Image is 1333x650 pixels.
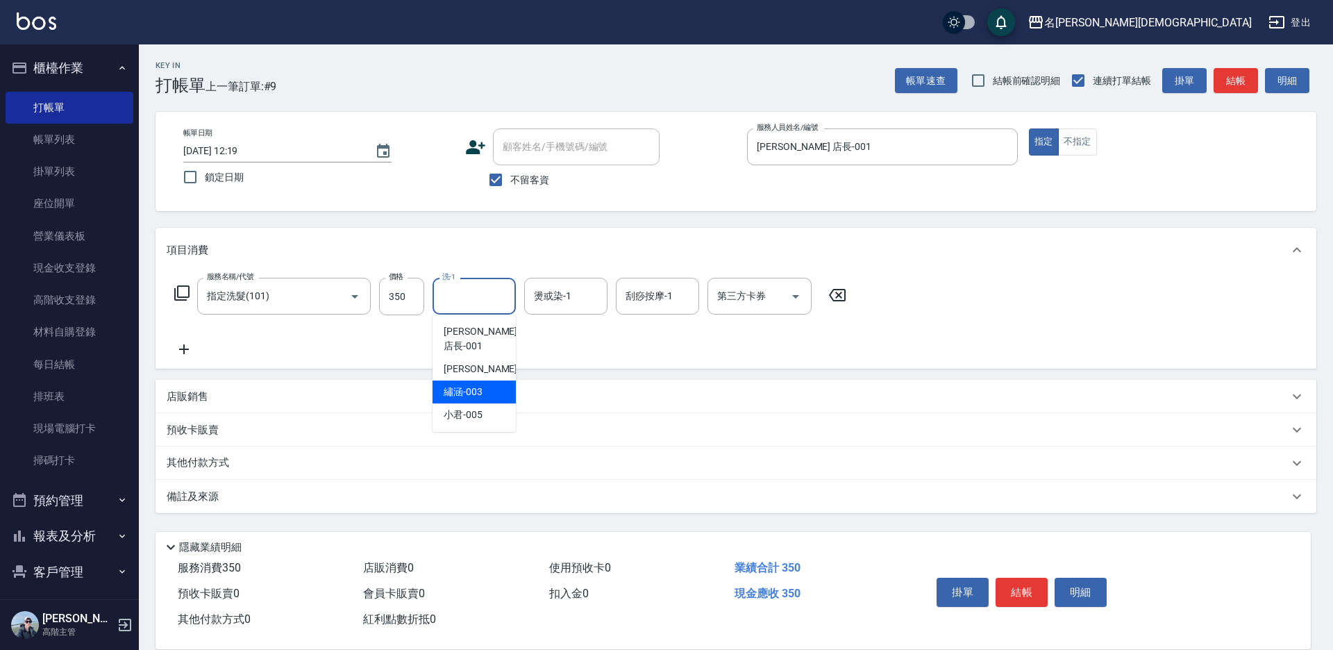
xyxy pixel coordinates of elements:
p: 項目消費 [167,243,208,258]
h3: 打帳單 [156,76,206,95]
span: 不留客資 [510,173,549,187]
span: 紅利點數折抵 0 [363,612,436,626]
span: 繡涵 -003 [444,385,483,399]
a: 高階收支登錄 [6,284,133,316]
label: 洗-1 [442,272,455,282]
a: 每日結帳 [6,349,133,381]
img: Logo [17,12,56,30]
a: 帳單列表 [6,124,133,156]
button: Choose date, selected date is 2025-10-05 [367,135,400,168]
label: 價格 [389,272,403,282]
button: save [987,8,1015,36]
button: 明細 [1265,68,1309,94]
span: 現金應收 350 [735,587,800,600]
span: 結帳前確認明細 [993,74,1061,88]
span: 小君 -005 [444,408,483,422]
div: 項目消費 [156,228,1316,272]
label: 服務名稱/代號 [207,272,253,282]
button: 員工及薪資 [6,590,133,626]
a: 排班表 [6,381,133,412]
span: 店販消費 0 [363,561,414,574]
label: 服務人員姓名/編號 [757,122,818,133]
button: 名[PERSON_NAME][DEMOGRAPHIC_DATA] [1022,8,1257,37]
span: 連續打單結帳 [1093,74,1151,88]
a: 掛單列表 [6,156,133,187]
p: 備註及來源 [167,490,219,504]
button: 指定 [1029,128,1059,156]
h2: Key In [156,61,206,70]
span: 其他付款方式 0 [178,612,251,626]
div: 備註及來源 [156,480,1316,513]
p: 店販銷售 [167,390,208,404]
a: 掃碼打卡 [6,444,133,476]
button: 明細 [1055,578,1107,607]
button: 結帳 [996,578,1048,607]
span: 使用預收卡 0 [549,561,611,574]
h5: [PERSON_NAME] [42,612,113,626]
button: 掛單 [1162,68,1207,94]
span: 鎖定日期 [205,170,244,185]
p: 高階主管 [42,626,113,638]
span: 服務消費 350 [178,561,241,574]
span: 扣入金 0 [549,587,589,600]
button: 不指定 [1058,128,1097,156]
button: 報表及分析 [6,518,133,554]
button: 帳單速查 [895,68,957,94]
div: 店販銷售 [156,380,1316,413]
span: 上一筆訂單:#9 [206,78,277,95]
button: Open [785,285,807,308]
span: [PERSON_NAME] -002 [444,362,537,376]
button: 預約管理 [6,483,133,519]
p: 其他付款方式 [167,456,236,471]
a: 現場電腦打卡 [6,412,133,444]
a: 營業儀表板 [6,220,133,252]
a: 材料自購登錄 [6,316,133,348]
button: Open [344,285,366,308]
a: 現金收支登錄 [6,252,133,284]
a: 打帳單 [6,92,133,124]
div: 其他付款方式 [156,447,1316,480]
button: 掛單 [937,578,989,607]
p: 隱藏業績明細 [179,540,242,555]
label: 帳單日期 [183,128,212,138]
button: 櫃檯作業 [6,50,133,86]
button: 客戶管理 [6,554,133,590]
button: 登出 [1263,10,1316,35]
a: 座位開單 [6,187,133,219]
input: YYYY/MM/DD hh:mm [183,140,361,162]
p: 預收卡販賣 [167,423,219,437]
img: Person [11,611,39,639]
div: 預收卡販賣 [156,413,1316,447]
div: 名[PERSON_NAME][DEMOGRAPHIC_DATA] [1044,14,1252,31]
span: 會員卡販賣 0 [363,587,425,600]
span: [PERSON_NAME] 店長 -001 [444,324,517,353]
span: 預收卡販賣 0 [178,587,240,600]
span: 業績合計 350 [735,561,800,574]
button: 結帳 [1214,68,1258,94]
